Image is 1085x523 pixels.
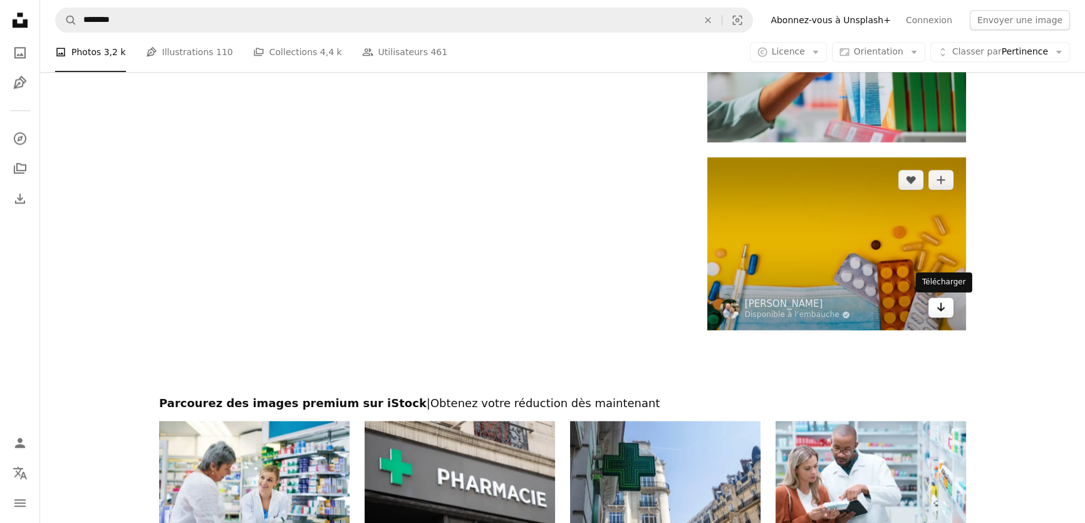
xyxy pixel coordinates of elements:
[707,64,966,75] a: Client asiatique mettant des boîtes de médicaments dans le panier, achetant des produits pharmace...
[427,396,660,410] span: | Obtenez votre réduction dès maintenant
[8,70,33,95] a: Illustrations
[430,46,447,60] span: 461
[56,8,77,32] button: Rechercher sur Unsplash
[916,272,972,293] div: Télécharger
[8,430,33,455] a: Connexion / S’inscrire
[362,33,448,73] a: Utilisateurs 461
[720,299,740,319] img: Accéder au profil de Volodymyr Hryshchenko
[750,43,827,63] button: Licence
[8,460,33,485] button: Langue
[8,186,33,211] a: Historique de téléchargement
[970,10,1070,30] button: Envoyer une image
[930,43,1070,63] button: Classer parPertinence
[722,8,752,32] button: Recherche de visuels
[763,10,898,30] a: Abonnez-vous à Unsplash+
[216,46,233,60] span: 110
[8,40,33,65] a: Photos
[745,310,850,320] a: Disponible à l’embauche
[952,47,1002,57] span: Classer par
[8,156,33,181] a: Collections
[898,170,923,190] button: J’aime
[928,170,953,190] button: Ajouter à la collection
[8,8,33,35] a: Accueil — Unsplash
[159,396,966,411] h2: Parcourez des images premium sur iStock
[952,46,1048,59] span: Pertinence
[253,33,342,73] a: Collections 4,4 k
[707,238,966,249] a: dés blancs et noirs sur surface orange
[898,10,960,30] a: Connexion
[146,33,233,73] a: Illustrations 110
[772,47,805,57] span: Licence
[928,298,953,318] a: Télécharger
[8,490,33,515] button: Menu
[832,43,925,63] button: Orientation
[745,298,850,310] a: [PERSON_NAME]
[55,8,753,33] form: Rechercher des visuels sur tout le site
[8,126,33,151] a: Explorer
[854,47,903,57] span: Orientation
[707,157,966,329] img: dés blancs et noirs sur surface orange
[694,8,722,32] button: Effacer
[320,46,342,60] span: 4,4 k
